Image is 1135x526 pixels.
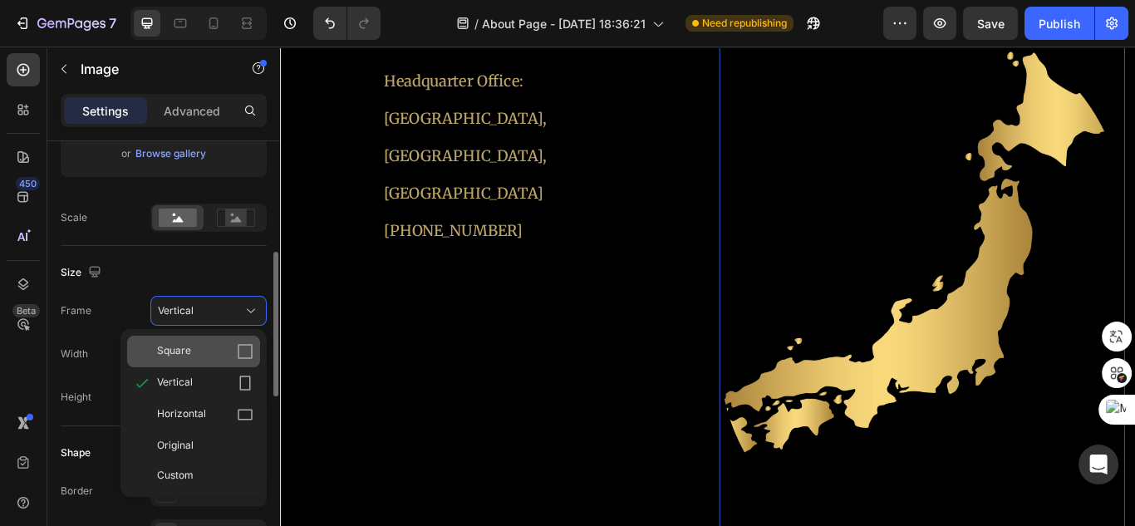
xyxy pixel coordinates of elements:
[7,7,124,40] button: 7
[16,177,40,190] div: 450
[157,468,194,483] span: Custom
[1039,15,1080,32] div: Publish
[157,375,193,391] span: Vertical
[82,102,129,120] p: Settings
[963,7,1018,40] button: Save
[61,347,88,361] label: Width
[280,47,1135,526] iframe: Design area
[474,15,479,32] span: /
[135,145,207,162] button: Browse gallery
[977,17,1005,31] span: Save
[1024,7,1094,40] button: Publish
[61,210,87,225] div: Scale
[157,343,191,360] span: Square
[702,16,787,31] span: Need republishing
[61,262,105,284] div: Size
[109,13,116,33] p: 7
[157,438,194,453] span: Original
[157,406,206,423] span: Horizontal
[121,144,131,164] span: or
[61,484,93,499] div: Border
[12,304,40,317] div: Beta
[81,59,222,79] p: Image
[135,146,206,161] div: Browse gallery
[61,303,91,318] label: Frame
[158,303,194,318] span: Vertical
[61,390,91,405] label: Height
[1078,445,1118,484] div: Open Intercom Messenger
[61,445,91,460] div: Shape
[482,15,646,32] span: About Page - [DATE] 18:36:21
[313,7,381,40] div: Undo/Redo
[164,102,220,120] p: Advanced
[150,296,267,326] button: Vertical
